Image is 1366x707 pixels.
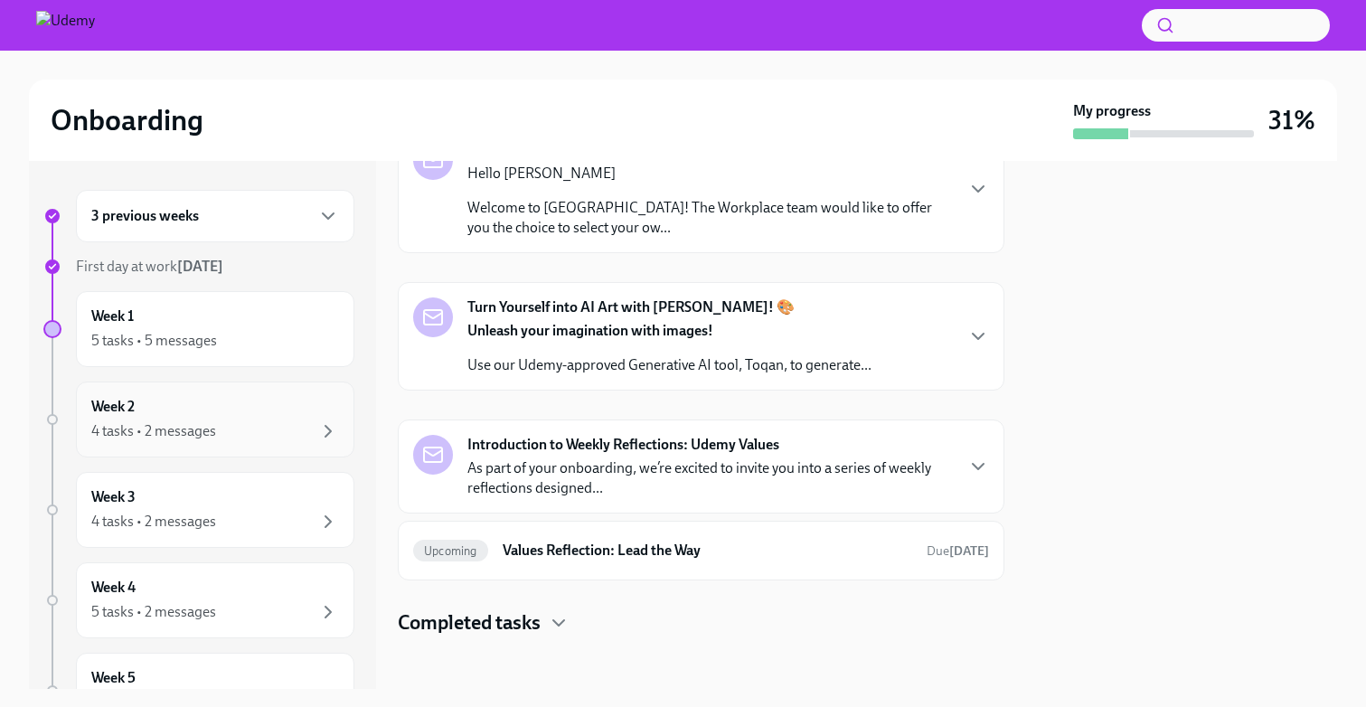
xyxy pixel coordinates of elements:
p: Welcome to [GEOGRAPHIC_DATA]! The Workplace team would like to offer you the choice to select you... [467,198,953,238]
h6: Week 5 [91,668,136,688]
h2: Onboarding [51,102,203,138]
h6: Week 3 [91,487,136,507]
strong: Turn Yourself into AI Art with [PERSON_NAME]! 🎨 [467,297,795,317]
h6: 3 previous weeks [91,206,199,226]
a: Week 15 tasks • 5 messages [43,291,354,367]
span: First day at work [76,258,223,275]
h6: Week 2 [91,397,135,417]
a: Week 24 tasks • 2 messages [43,382,354,457]
h6: Values Reflection: Lead the Way [503,541,912,561]
strong: Introduction to Weekly Reflections: Udemy Values [467,435,779,455]
a: First day at work[DATE] [43,257,354,277]
span: August 18th, 2025 10:00 [927,542,989,560]
h6: Week 1 [91,306,134,326]
strong: [DATE] [177,258,223,275]
div: 3 previous weeks [76,190,354,242]
p: Use our Udemy-approved Generative AI tool, Toqan, to generate... [467,355,871,375]
strong: My progress [1073,101,1151,121]
strong: Unleash your imagination with images! [467,322,713,339]
div: 4 tasks • 2 messages [91,512,216,532]
span: Due [927,543,989,559]
div: 4 tasks • 2 messages [91,421,216,441]
div: Completed tasks [398,609,1004,636]
span: Upcoming [413,544,488,558]
img: Udemy [36,11,95,40]
div: 5 tasks • 5 messages [91,331,217,351]
h4: Completed tasks [398,609,541,636]
h3: 31% [1268,104,1315,137]
p: As part of your onboarding, we’re excited to invite you into a series of weekly reflections desig... [467,458,953,498]
div: 5 tasks • 2 messages [91,602,216,622]
a: Week 45 tasks • 2 messages [43,562,354,638]
a: Week 34 tasks • 2 messages [43,472,354,548]
p: Hello [PERSON_NAME] [467,164,953,184]
a: UpcomingValues Reflection: Lead the WayDue[DATE] [413,536,989,565]
h6: Week 4 [91,578,136,598]
strong: [DATE] [949,543,989,559]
